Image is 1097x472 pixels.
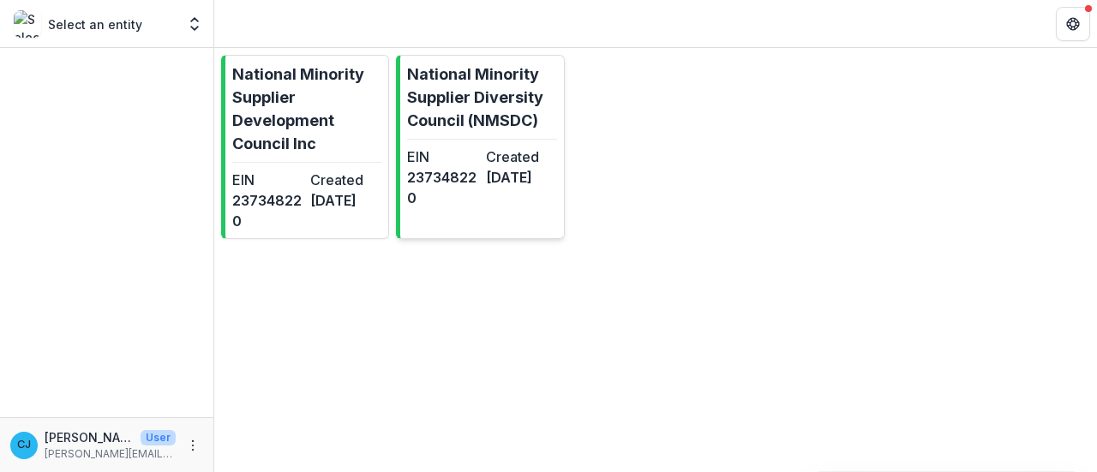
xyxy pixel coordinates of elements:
img: Select an entity [14,10,41,38]
dt: EIN [232,170,303,190]
button: More [183,435,203,456]
p: [PERSON_NAME][EMAIL_ADDRESS][PERSON_NAME][DOMAIN_NAME] [45,446,176,462]
dd: 237348220 [232,190,303,231]
dd: 237348220 [407,167,478,208]
dt: Created [310,170,381,190]
p: National Minority Supplier Development Council Inc [232,63,381,155]
p: User [141,430,176,445]
a: National Minority Supplier Diversity Council (NMSDC)EIN237348220Created[DATE] [396,55,564,239]
p: Select an entity [48,15,142,33]
dt: EIN [407,146,478,167]
dt: Created [486,146,557,167]
p: [PERSON_NAME] [45,428,134,446]
dd: [DATE] [310,190,381,211]
button: Open entity switcher [183,7,207,41]
p: National Minority Supplier Diversity Council (NMSDC) [407,63,556,132]
dd: [DATE] [486,167,557,188]
div: Charmaine Jackson [17,439,31,451]
button: Get Help [1056,7,1090,41]
a: National Minority Supplier Development Council IncEIN237348220Created[DATE] [221,55,389,239]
